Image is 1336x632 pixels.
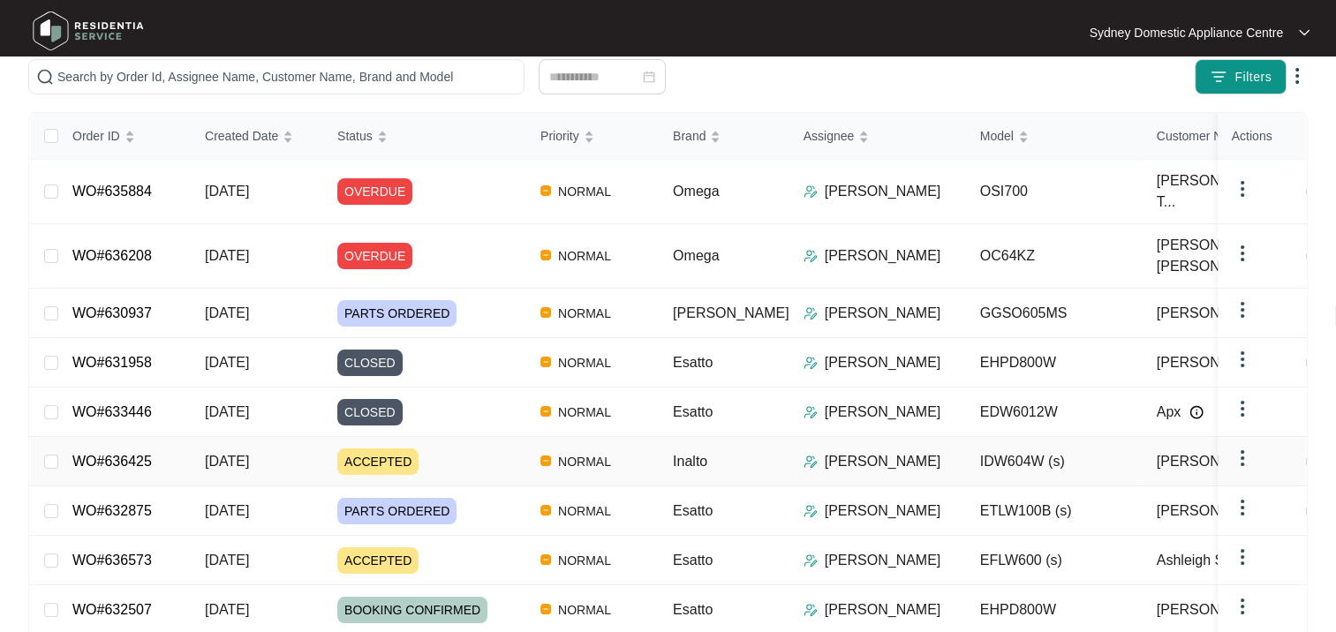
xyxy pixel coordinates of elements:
[551,550,618,571] span: NORMAL
[337,498,457,524] span: PARTS ORDERED
[804,356,818,370] img: Assigner Icon
[825,402,941,423] p: [PERSON_NAME]
[673,503,713,518] span: Esatto
[1157,500,1285,522] span: [PERSON_NAME]...
[540,406,551,417] img: Vercel Logo
[1157,235,1296,277] span: [PERSON_NAME] [PERSON_NAME]
[966,160,1143,224] td: OSI700
[804,249,818,263] img: Assigner Icon
[551,451,618,472] span: NORMAL
[966,289,1143,338] td: GGSO605MS
[804,306,818,320] img: Assigner Icon
[72,503,152,518] a: WO#632875
[551,402,618,423] span: NORMAL
[804,126,855,146] span: Assignee
[1232,546,1253,568] img: dropdown arrow
[337,178,412,205] span: OVERDUE
[1189,405,1204,419] img: Info icon
[72,355,152,370] a: WO#631958
[551,599,618,621] span: NORMAL
[205,404,249,419] span: [DATE]
[72,248,152,263] a: WO#636208
[825,599,941,621] p: [PERSON_NAME]
[673,404,713,419] span: Esatto
[540,357,551,367] img: Vercel Logo
[36,68,54,86] img: search-icon
[72,602,152,617] a: WO#632507
[337,547,419,574] span: ACCEPTED
[540,604,551,614] img: Vercel Logo
[673,602,713,617] span: Esatto
[1218,113,1306,160] th: Actions
[1232,299,1253,320] img: dropdown arrow
[659,113,789,160] th: Brand
[804,603,818,617] img: Assigner Icon
[72,305,152,320] a: WO#630937
[337,399,403,425] span: CLOSED
[825,245,941,267] p: [PERSON_NAME]
[1195,59,1287,94] button: filter iconFilters
[1232,243,1253,264] img: dropdown arrow
[1287,65,1308,87] img: dropdown arrow
[551,303,618,324] span: NORMAL
[551,181,618,202] span: NORMAL
[673,248,719,263] span: Omega
[966,387,1143,437] td: EDW6012W
[673,126,706,146] span: Brand
[540,307,551,318] img: Vercel Logo
[526,113,659,160] th: Priority
[825,352,941,373] p: [PERSON_NAME]
[1157,550,1279,571] span: Ashleigh Summer...
[966,338,1143,387] td: EHPD800W
[825,451,941,472] p: [PERSON_NAME]
[825,181,941,202] p: [PERSON_NAME]
[966,437,1143,486] td: IDW604W (s)
[966,486,1143,536] td: ETLW100B (s)
[825,550,941,571] p: [PERSON_NAME]
[205,305,249,320] span: [DATE]
[1157,599,1273,621] span: [PERSON_NAME]
[323,113,526,160] th: Status
[337,243,412,269] span: OVERDUE
[551,245,618,267] span: NORMAL
[540,505,551,515] img: Vercel Logo
[1299,28,1310,37] img: dropdown arrow
[205,184,249,199] span: [DATE]
[789,113,966,160] th: Assignee
[191,113,323,160] th: Created Date
[72,184,152,199] a: WO#635884
[966,536,1143,585] td: EFLW600 (s)
[337,448,419,475] span: ACCEPTED
[1143,113,1319,160] th: Customer Name
[1232,596,1253,617] img: dropdown arrow
[673,305,789,320] span: [PERSON_NAME]
[205,553,249,568] span: [DATE]
[337,126,373,146] span: Status
[540,455,551,466] img: Vercel Logo
[1157,170,1296,213] span: [PERSON_NAME] - T...
[26,4,150,57] img: residentia service logo
[673,184,719,199] span: Omega
[58,113,191,160] th: Order ID
[72,126,120,146] span: Order ID
[966,224,1143,289] td: OC64KZ
[1232,398,1253,419] img: dropdown arrow
[551,500,618,522] span: NORMAL
[673,553,713,568] span: Esatto
[673,454,707,469] span: Inalto
[1157,402,1181,423] span: Apx
[205,454,249,469] span: [DATE]
[337,300,457,327] span: PARTS ORDERED
[673,355,713,370] span: Esatto
[1210,68,1227,86] img: filter icon
[72,404,152,419] a: WO#633446
[804,455,818,469] img: Assigner Icon
[1232,178,1253,199] img: dropdown arrow
[337,350,403,376] span: CLOSED
[205,126,278,146] span: Created Date
[804,504,818,518] img: Assigner Icon
[205,602,249,617] span: [DATE]
[1090,24,1283,41] p: Sydney Domestic Appliance Centre
[1234,68,1272,87] span: Filters
[57,67,517,87] input: Search by Order Id, Assignee Name, Customer Name, Brand and Model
